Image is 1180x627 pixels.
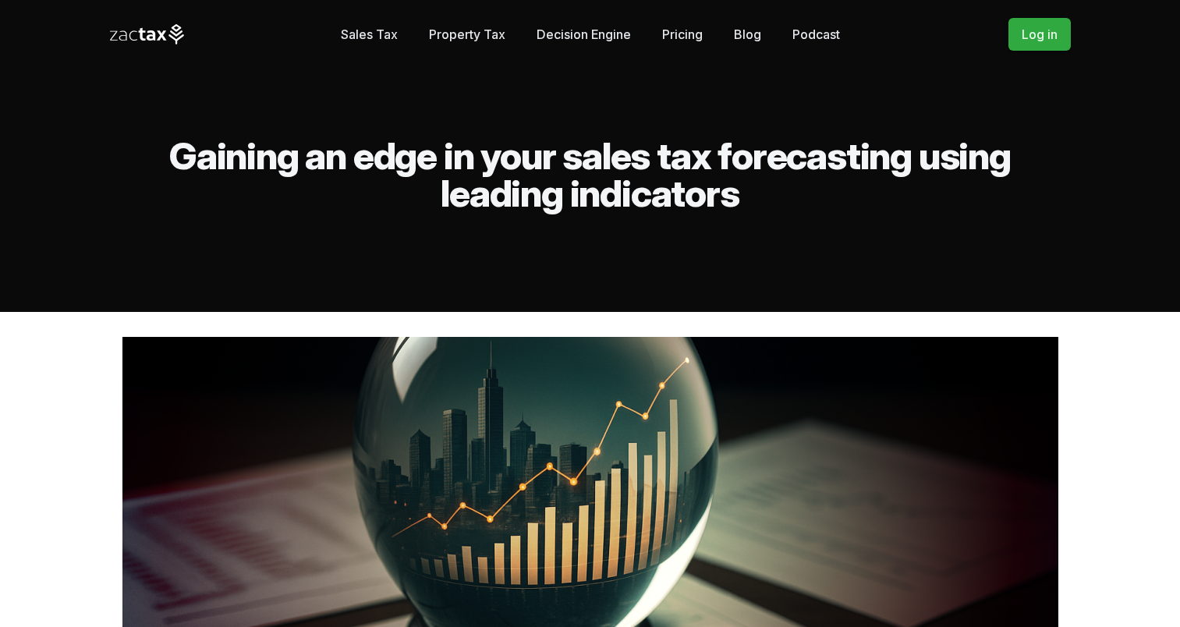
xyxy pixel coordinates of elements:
a: Blog [734,19,761,50]
a: Decision Engine [537,19,631,50]
a: Sales Tax [341,19,398,50]
h2: Gaining an edge in your sales tax forecasting using leading indicators [110,137,1071,212]
a: Pricing [662,19,703,50]
a: Podcast [792,19,840,50]
a: Log in [1008,18,1071,51]
a: Property Tax [429,19,505,50]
